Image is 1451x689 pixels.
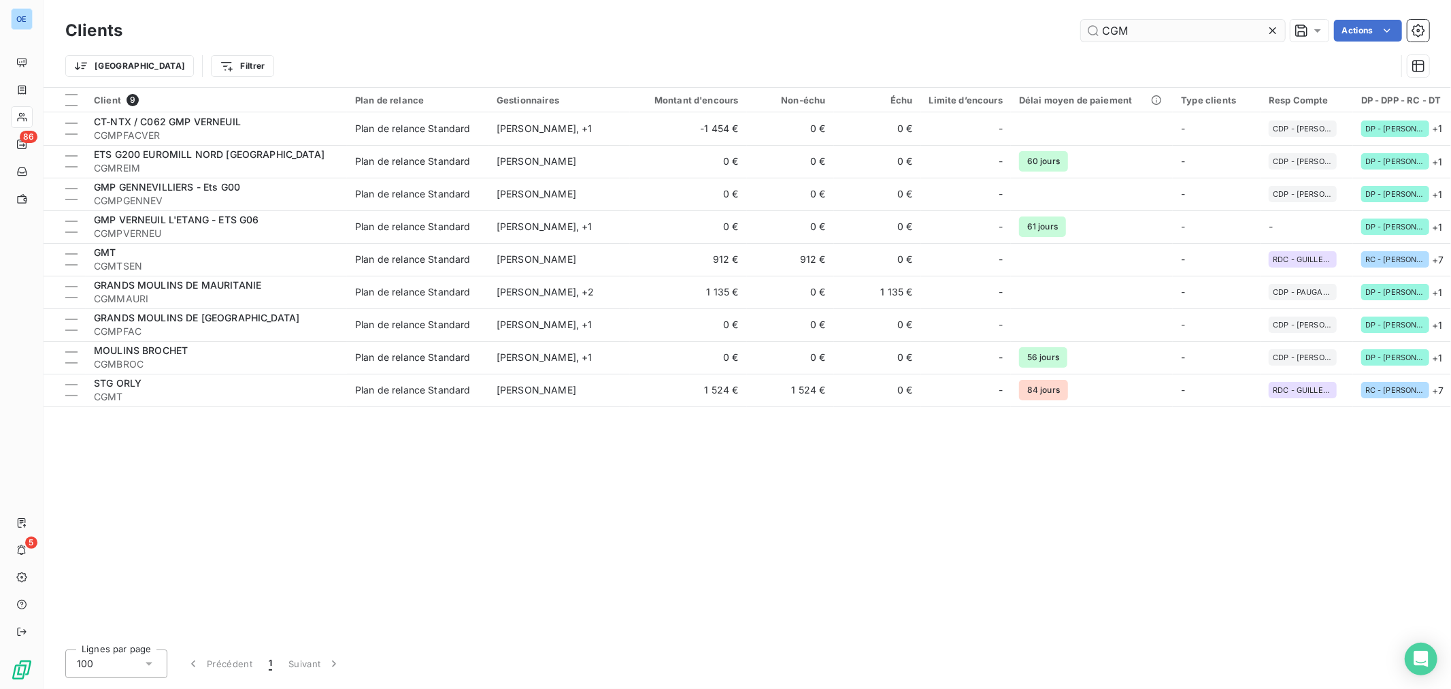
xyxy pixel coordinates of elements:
span: RC - [PERSON_NAME] [1365,386,1425,394]
span: - [999,285,1003,299]
td: 0 € [834,341,921,374]
div: Échu [842,95,913,106]
span: DP - [PERSON_NAME] [1365,288,1425,296]
div: Plan de relance Standard [355,220,471,234]
span: - [1181,221,1185,232]
div: Plan de relance Standard [355,383,471,397]
span: - [999,220,1003,234]
div: Gestionnaires [497,95,622,106]
td: 0 € [630,308,747,341]
div: Type clients [1181,95,1252,106]
span: CGMBROC [94,357,339,371]
span: - [999,383,1003,397]
span: - [1181,286,1185,298]
td: -1 454 € [630,112,747,145]
img: Logo LeanPay [11,659,33,681]
span: + 1 [1432,187,1442,202]
td: 0 € [834,210,921,243]
span: + 7 [1432,253,1444,267]
span: + 1 [1432,318,1442,332]
div: Plan de relance [355,95,480,106]
div: Montant d'encours [638,95,739,106]
button: Actions [1334,20,1402,42]
span: 1 [269,657,272,671]
button: Filtrer [211,55,273,77]
div: Plan de relance Standard [355,318,471,332]
span: DP - [PERSON_NAME] [1365,223,1425,231]
div: [PERSON_NAME] , + 1 [497,122,622,135]
span: + 1 [1432,220,1442,234]
span: [PERSON_NAME] [497,188,576,199]
span: Client [94,95,121,106]
div: Open Intercom Messenger [1405,643,1437,675]
td: 0 € [747,178,834,210]
td: 0 € [834,374,921,406]
span: - [1181,351,1185,363]
span: CGMMAURI [94,292,339,306]
span: STG ORLY [94,377,141,389]
span: ETS G200 EUROMILL NORD [GEOGRAPHIC_DATA] [94,148,324,160]
span: CGMTSEN [94,259,339,273]
button: [GEOGRAPHIC_DATA] [65,55,194,77]
span: - [1181,319,1185,330]
span: CDP - [PERSON_NAME] [1273,190,1333,198]
span: - [999,318,1003,332]
div: Plan de relance Standard [355,187,471,201]
span: DP - [PERSON_NAME] [1365,190,1425,198]
div: Plan de relance Standard [355,253,471,266]
td: 0 € [747,276,834,308]
div: Plan de relance Standard [355,155,471,168]
td: 1 135 € [834,276,921,308]
span: 84 jours [1019,380,1068,400]
td: 0 € [630,178,747,210]
td: 1 135 € [630,276,747,308]
div: Limite d’encours [929,95,1003,106]
span: RDC - GUILLERMIC FABRICE [1273,255,1333,263]
div: Non-échu [755,95,826,106]
span: + 1 [1432,351,1442,365]
span: CDP - [PERSON_NAME] [1273,125,1333,133]
span: CDP - [PERSON_NAME] [1273,321,1333,329]
div: Plan de relance Standard [355,122,471,135]
span: CGMPVERNEU [94,227,339,240]
span: DP - [PERSON_NAME] [1365,125,1425,133]
td: 0 € [747,210,834,243]
span: - [1181,123,1185,134]
td: 0 € [630,341,747,374]
td: 1 524 € [747,374,834,406]
div: Plan de relance Standard [355,285,471,299]
span: 100 [77,657,93,671]
span: [PERSON_NAME] [497,155,576,167]
td: 0 € [834,145,921,178]
td: 0 € [834,178,921,210]
span: 61 jours [1019,217,1066,237]
span: + 7 [1432,383,1444,398]
span: + 1 [1432,155,1442,169]
span: CGMPGENNEV [94,194,339,208]
div: [PERSON_NAME] , + 1 [497,318,622,332]
input: Rechercher [1081,20,1285,42]
span: CGMT [94,390,339,404]
button: Suivant [280,650,349,678]
span: CGMPFACVER [94,129,339,142]
h3: Clients [65,18,122,43]
span: - [1181,188,1185,199]
div: Plan de relance Standard [355,351,471,364]
span: DP - [PERSON_NAME] [1365,353,1425,362]
td: 0 € [834,243,921,276]
span: 86 [20,131,37,143]
span: DP - [PERSON_NAME] [1365,157,1425,165]
td: 0 € [747,341,834,374]
span: MOULINS BROCHET [94,344,188,356]
td: 0 € [747,112,834,145]
span: GRANDS MOULINS DE MAURITANIE [94,279,261,291]
td: 0 € [747,308,834,341]
span: - [1269,221,1273,232]
span: - [999,351,1003,364]
span: GMT [94,246,116,258]
span: CGMREIM [94,161,339,175]
button: 1 [261,650,280,678]
span: CDP - [PERSON_NAME] [1273,157,1333,165]
div: Délai moyen de paiement [1019,95,1165,106]
span: DP - [PERSON_NAME] [1365,321,1425,329]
